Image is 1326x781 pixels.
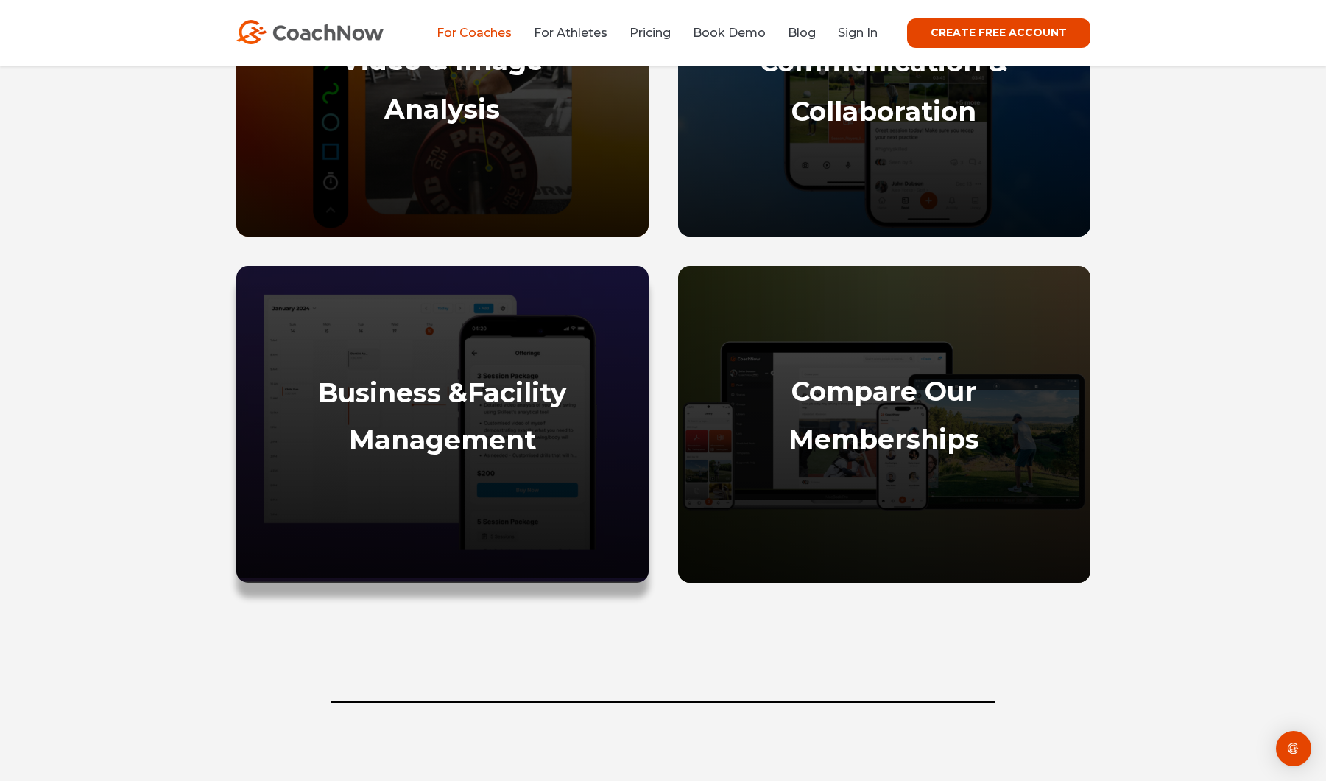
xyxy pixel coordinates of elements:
[437,26,512,40] a: For Coaches
[318,377,567,409] a: Business &Facility
[1276,731,1311,766] div: Open Intercom Messenger
[838,26,878,40] a: Sign In
[907,18,1090,48] a: CREATE FREE ACCOUNT
[760,46,1008,78] a: Communication &
[791,375,976,407] a: Compare Our
[789,423,979,455] a: Memberships
[630,26,671,40] a: Pricing
[534,26,607,40] a: For Athletes
[384,93,500,125] a: Analysis
[318,377,468,409] strong: Business &
[468,377,567,409] strong: Facility
[791,95,976,127] a: Collaboration
[788,26,816,40] a: Blog
[349,424,536,456] a: Management
[236,20,384,44] img: CoachNow Logo
[693,26,766,40] a: Book Demo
